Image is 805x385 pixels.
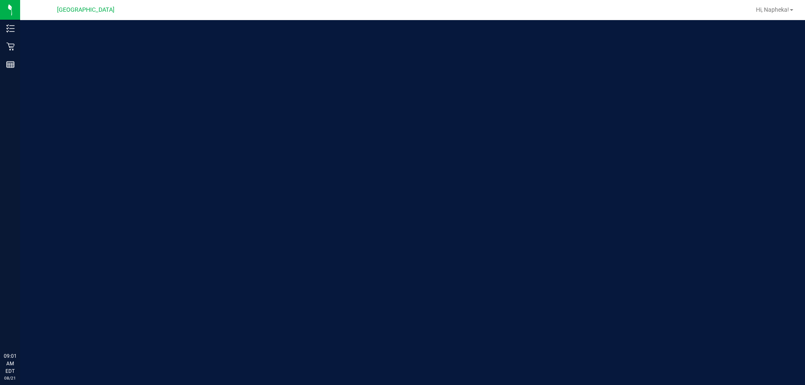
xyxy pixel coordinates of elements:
p: 08/21 [4,375,16,381]
span: [GEOGRAPHIC_DATA] [57,6,114,13]
inline-svg: Retail [6,42,15,51]
p: 09:01 AM EDT [4,352,16,375]
span: Hi, Napheka! [756,6,789,13]
inline-svg: Reports [6,60,15,69]
inline-svg: Inventory [6,24,15,33]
